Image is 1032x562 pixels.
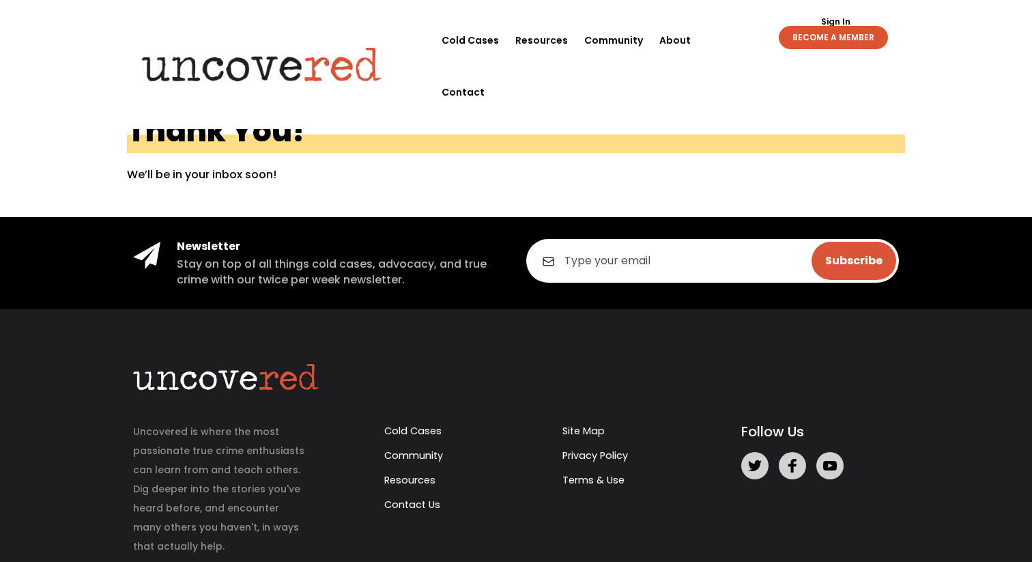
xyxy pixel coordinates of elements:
h4: Newsletter [177,239,506,254]
a: Cold Cases [442,14,499,66]
p: We’ll be in your inbox soon! [127,167,905,183]
p: Uncovered is where the most passionate true crime enthusiasts can learn from and teach others. Di... [133,422,309,556]
a: Resources [384,473,435,487]
a: Cold Cases [384,424,442,438]
img: Uncovered logo [130,38,393,91]
a: Contact Us [384,498,440,511]
a: Contact [442,66,485,118]
a: Terms & Use [562,473,625,487]
a: Community [584,14,643,66]
input: Subscribe [812,242,896,280]
h5: Follow Us [741,422,899,441]
a: Site Map [562,424,605,438]
h1: Thank You! [127,115,905,153]
a: Community [384,449,443,462]
input: Type your email [526,239,899,283]
a: BECOME A MEMBER [779,26,888,49]
a: Privacy Policy [562,449,628,462]
h5: Stay on top of all things cold cases, advocacy, and true crime with our twice per week newsletter. [177,257,506,287]
a: Resources [515,14,568,66]
a: About [659,14,691,66]
a: Sign In [814,18,858,26]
